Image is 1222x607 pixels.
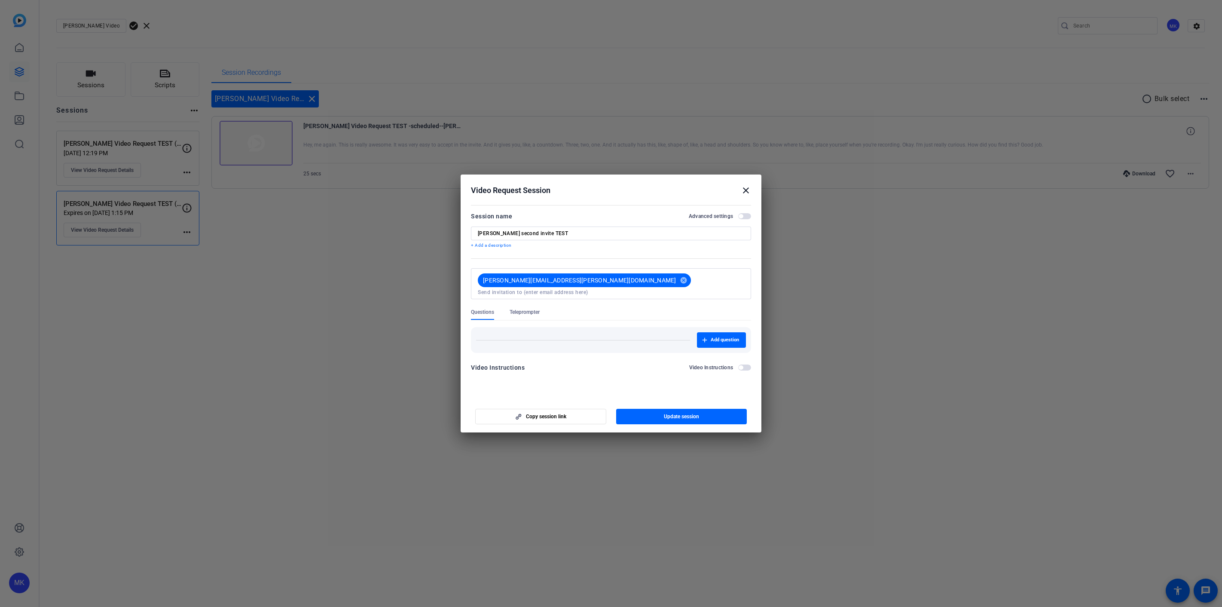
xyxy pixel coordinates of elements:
p: + Add a description [471,242,751,249]
h2: Advanced settings [689,213,733,220]
input: Send invitation to (enter email address here) [478,289,744,296]
button: Copy session link [475,409,606,424]
span: Questions [471,309,494,316]
div: Session name [471,211,512,221]
span: Add question [711,337,739,343]
input: Enter Session Name [478,230,744,237]
h2: Video Instructions [689,364,733,371]
button: Add question [697,332,746,348]
span: Teleprompter [510,309,540,316]
button: Update session [616,409,747,424]
mat-icon: cancel [676,276,691,284]
span: [PERSON_NAME][EMAIL_ADDRESS][PERSON_NAME][DOMAIN_NAME] [483,276,676,285]
mat-icon: close [741,185,751,196]
span: Copy session link [526,413,566,420]
div: Video Instructions [471,362,525,373]
span: Update session [664,413,699,420]
div: Video Request Session [471,185,751,196]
